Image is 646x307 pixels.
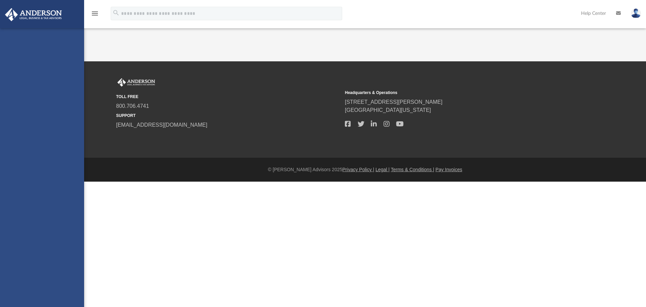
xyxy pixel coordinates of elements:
small: Headquarters & Operations [345,90,569,96]
a: Pay Invoices [435,167,462,172]
img: User Pic [631,8,641,18]
a: 800.706.4741 [116,103,149,109]
img: Anderson Advisors Platinum Portal [116,78,156,87]
small: TOLL FREE [116,94,340,100]
i: menu [91,9,99,18]
img: Anderson Advisors Platinum Portal [3,8,64,21]
a: [GEOGRAPHIC_DATA][US_STATE] [345,107,431,113]
i: search [112,9,120,17]
a: [STREET_ADDRESS][PERSON_NAME] [345,99,442,105]
div: © [PERSON_NAME] Advisors 2025 [84,166,646,173]
a: [EMAIL_ADDRESS][DOMAIN_NAME] [116,122,207,128]
a: Legal | [375,167,390,172]
small: SUPPORT [116,113,340,119]
a: Terms & Conditions | [391,167,434,172]
a: Privacy Policy | [343,167,374,172]
a: menu [91,13,99,18]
